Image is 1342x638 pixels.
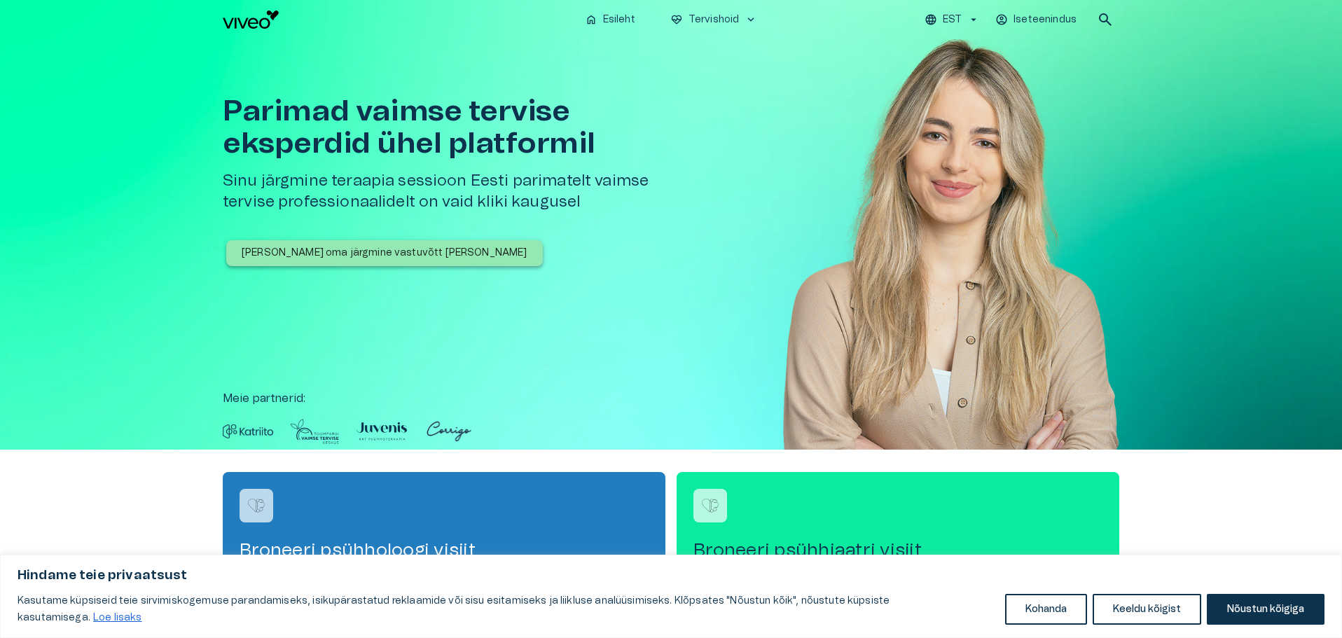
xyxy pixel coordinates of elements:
p: EST [943,13,962,27]
a: Loe lisaks [92,612,143,623]
p: Esileht [603,13,635,27]
button: [PERSON_NAME] oma järgmine vastuvõtt [PERSON_NAME] [226,240,543,266]
a: Navigate to service booking [223,472,665,578]
button: homeEsileht [579,10,642,30]
img: Partner logo [424,418,474,445]
span: ecg_heart [670,13,683,26]
h5: Sinu järgmine teraapia sessioon Eesti parimatelt vaimse tervise professionaalidelt on vaid kliki ... [223,171,677,212]
span: search [1097,11,1114,28]
img: Partner logo [357,418,407,445]
p: [PERSON_NAME] oma järgmine vastuvõtt [PERSON_NAME] [242,246,527,261]
h4: Broneeri psühhiaatri visiit [693,539,1102,562]
h1: Parimad vaimse tervise eksperdid ühel platformil [223,95,677,160]
p: Kasutame küpsiseid teie sirvimiskogemuse parandamiseks, isikupärastatud reklaamide või sisu esita... [18,592,995,626]
p: Tervishoid [689,13,740,27]
span: home [585,13,597,26]
a: Navigate to service booking [677,472,1119,578]
button: Keeldu kõigist [1093,594,1201,625]
p: Hindame teie privaatsust [18,567,1324,584]
img: Partner logo [223,418,273,445]
button: Nõustun kõigiga [1207,594,1324,625]
button: ecg_heartTervishoidkeyboard_arrow_down [665,10,763,30]
img: Broneeri psühhiaatri visiit logo [700,495,721,516]
h4: Broneeri psühholoogi visiit [240,539,649,562]
a: Navigate to homepage [223,11,574,29]
button: Kohanda [1005,594,1087,625]
img: Woman smiling [783,39,1119,492]
img: Viveo logo [223,11,279,29]
p: Meie partnerid : [223,390,1119,407]
button: EST [922,10,982,30]
img: Partner logo [290,418,340,445]
p: Iseteenindus [1014,13,1077,27]
button: Iseteenindus [993,10,1080,30]
img: Broneeri psühholoogi visiit logo [246,495,267,516]
button: open search modal [1091,6,1119,34]
span: keyboard_arrow_down [745,13,757,26]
